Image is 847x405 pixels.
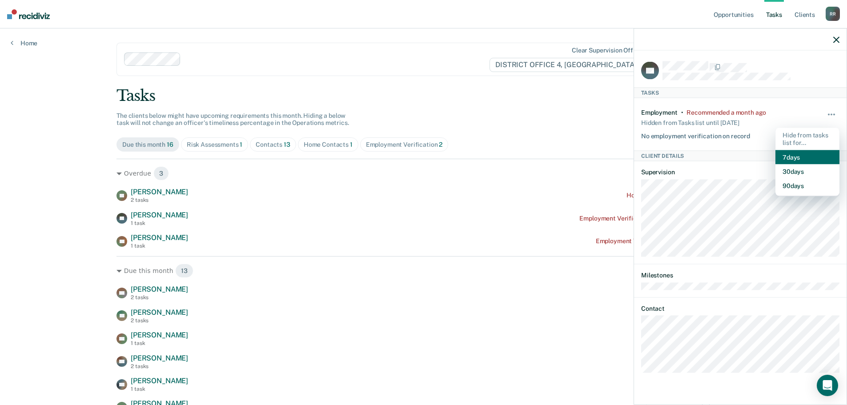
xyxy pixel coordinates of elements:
div: 2 tasks [131,294,188,301]
span: 2 [439,141,442,148]
div: 1 task [131,243,188,249]
div: Home contact recommended [DATE] [626,192,731,199]
div: Clear supervision officers [572,47,647,54]
span: 3 [153,166,169,180]
div: Tasks [116,87,731,105]
dt: Contact [641,305,839,312]
div: Recommended a month ago [686,108,766,116]
span: [PERSON_NAME] [131,233,188,242]
div: 2 tasks [131,197,188,203]
div: Due this month [122,141,173,148]
div: Contacts [256,141,290,148]
span: [PERSON_NAME] [131,354,188,362]
div: 1 task [131,220,188,226]
span: [PERSON_NAME] [131,308,188,317]
div: Overdue [116,166,731,180]
span: 13 [175,264,193,278]
span: DISTRICT OFFICE 4, [GEOGRAPHIC_DATA] [490,58,649,72]
dt: Supervision [641,168,839,176]
div: Employment Verification [366,141,443,148]
span: [PERSON_NAME] [131,331,188,339]
div: 1 task [131,386,188,392]
div: Client Details [634,150,847,161]
span: 1 [240,141,242,148]
span: 13 [284,141,290,148]
dt: Milestones [641,272,839,279]
div: No employment verification on record [641,128,750,140]
div: 2 tasks [131,317,188,324]
span: [PERSON_NAME] [131,188,188,196]
div: Employment [641,108,678,116]
span: 16 [167,141,173,148]
button: 7 days [775,150,839,164]
div: R R [826,7,840,21]
span: The clients below might have upcoming requirements this month. Hiding a below task will not chang... [116,112,349,127]
button: 90 days [775,178,839,192]
div: 1 task [131,340,188,346]
span: [PERSON_NAME] [131,211,188,219]
span: 1 [350,141,353,148]
div: Due this month [116,264,731,278]
div: Open Intercom Messenger [817,375,838,396]
img: Recidiviz [7,9,50,19]
button: 30 days [775,164,839,178]
div: Employment Verification recommended [DATE] [596,237,731,245]
div: Employment Verification recommended a month ago [579,215,730,222]
div: Tasks [634,87,847,98]
div: 2 tasks [131,363,188,369]
div: Hide from tasks list for... [775,128,839,150]
div: • [681,108,683,116]
a: Home [11,39,37,47]
div: Home Contacts [304,141,353,148]
div: Risk Assessments [187,141,243,148]
span: [PERSON_NAME] [131,285,188,293]
span: [PERSON_NAME] [131,377,188,385]
div: Hidden from Tasks list until [DATE] [641,116,739,128]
